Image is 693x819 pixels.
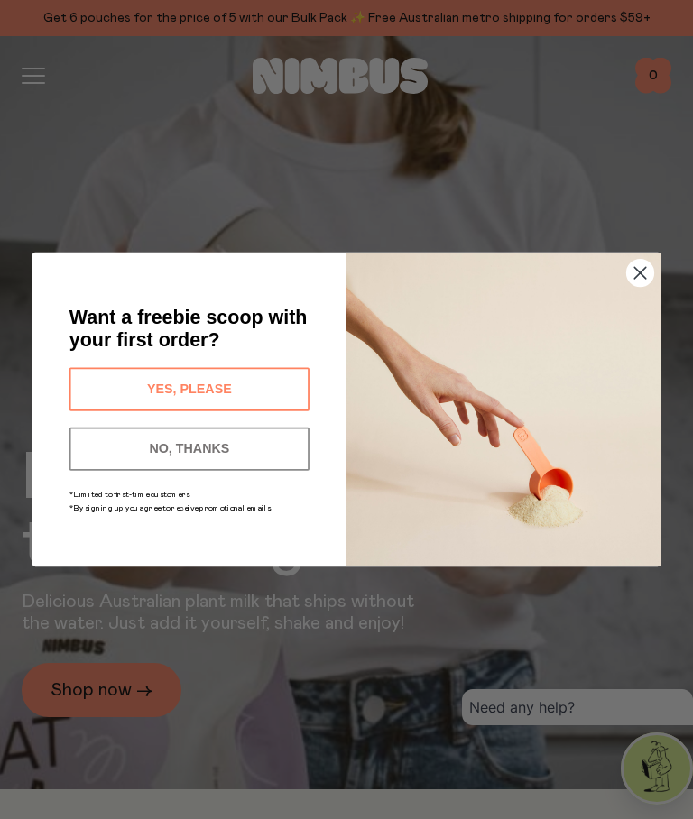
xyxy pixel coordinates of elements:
span: Want a freebie scoop with your first order? [69,307,308,351]
button: Close dialog [626,259,654,287]
img: c0d45117-8e62-4a02-9742-374a5db49d45.jpeg [346,253,661,566]
span: *By signing up you agree to receive promotional emails [69,503,271,511]
button: YES, PLEASE [69,368,310,411]
button: NO, THANKS [69,428,310,471]
span: *Limited to first-time customers [69,491,190,499]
